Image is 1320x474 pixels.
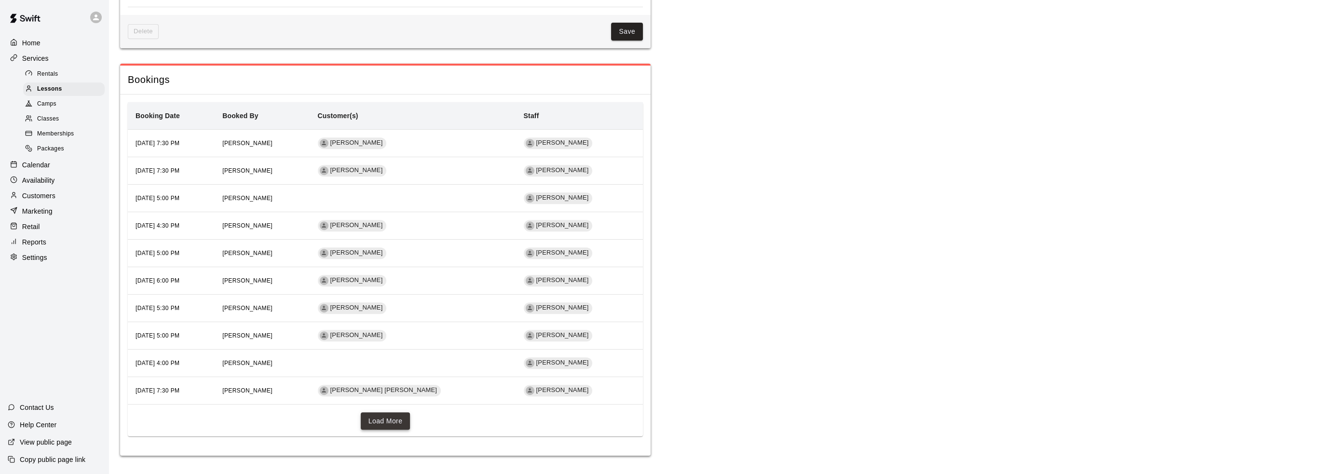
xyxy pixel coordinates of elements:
[318,330,387,341] div: [PERSON_NAME]
[526,166,534,175] div: Jaden Goodwin
[8,235,101,249] a: Reports
[318,302,387,314] div: [PERSON_NAME]
[524,302,593,314] div: [PERSON_NAME]
[532,358,593,367] span: [PERSON_NAME]
[8,250,101,265] a: Settings
[8,189,101,203] a: Customers
[37,144,64,154] span: Packages
[532,221,593,230] span: [PERSON_NAME]
[8,36,101,50] a: Home
[318,112,358,120] b: Customer(s)
[327,166,387,175] span: [PERSON_NAME]
[320,221,328,230] div: Harper Burnett
[128,24,159,39] span: This lesson can't be deleted because its tied to: credits,
[526,304,534,312] div: Jaden Goodwin
[222,195,272,202] span: [PERSON_NAME]
[318,247,387,259] div: [PERSON_NAME]
[222,305,272,311] span: [PERSON_NAME]
[532,331,593,340] span: [PERSON_NAME]
[524,357,593,369] div: [PERSON_NAME]
[8,158,101,172] a: Calendar
[320,139,328,148] div: Ava Tate
[8,204,101,218] a: Marketing
[320,304,328,312] div: Ella Vaux
[136,140,179,147] span: [DATE] 7:30 PM
[136,222,179,229] span: [DATE] 4:30 PM
[524,247,593,259] div: [PERSON_NAME]
[526,386,534,395] div: Jaden Goodwin
[526,139,534,148] div: Jaden Goodwin
[524,165,593,176] div: [PERSON_NAME]
[136,305,179,311] span: [DATE] 5:30 PM
[22,222,40,231] p: Retail
[20,403,54,412] p: Contact Us
[524,112,539,120] b: Staff
[22,191,55,201] p: Customers
[23,97,109,112] a: Camps
[23,142,109,157] a: Packages
[8,219,101,234] div: Retail
[222,140,272,147] span: [PERSON_NAME]
[8,51,101,66] a: Services
[327,276,387,285] span: [PERSON_NAME]
[20,455,85,464] p: Copy public page link
[318,275,387,286] div: [PERSON_NAME]
[37,99,56,109] span: Camps
[22,160,50,170] p: Calendar
[222,332,272,339] span: [PERSON_NAME]
[22,206,53,216] p: Marketing
[20,437,72,447] p: View public page
[526,249,534,257] div: Jaden Goodwin
[136,360,179,366] span: [DATE] 4:00 PM
[524,330,593,341] div: [PERSON_NAME]
[136,332,179,339] span: [DATE] 5:00 PM
[524,275,593,286] div: [PERSON_NAME]
[23,68,105,81] div: Rentals
[23,127,105,141] div: Memberships
[222,222,272,229] span: [PERSON_NAME]
[22,176,55,185] p: Availability
[318,385,441,396] div: [PERSON_NAME] [PERSON_NAME]
[532,248,593,257] span: [PERSON_NAME]
[532,193,593,203] span: [PERSON_NAME]
[320,331,328,340] div: Madalyn Ricciardi
[23,112,105,126] div: Classes
[20,420,56,430] p: Help Center
[327,248,387,257] span: [PERSON_NAME]
[318,220,387,231] div: [PERSON_NAME]
[8,173,101,188] div: Availability
[23,112,109,127] a: Classes
[524,220,593,231] div: [PERSON_NAME]
[327,138,387,148] span: [PERSON_NAME]
[37,114,59,124] span: Classes
[532,138,593,148] span: [PERSON_NAME]
[23,142,105,156] div: Packages
[222,167,272,174] span: [PERSON_NAME]
[136,195,179,202] span: [DATE] 5:00 PM
[320,386,328,395] div: Sawyer Ogle
[37,69,58,79] span: Rentals
[136,387,179,394] span: [DATE] 7:30 PM
[526,359,534,367] div: Jaden Goodwin
[318,137,387,149] div: [PERSON_NAME]
[222,277,272,284] span: [PERSON_NAME]
[532,276,593,285] span: [PERSON_NAME]
[526,331,534,340] div: Jaden Goodwin
[37,129,74,139] span: Memberships
[320,166,328,175] div: Ava Tate
[222,112,258,120] b: Booked By
[327,221,387,230] span: [PERSON_NAME]
[22,38,41,48] p: Home
[526,194,534,203] div: Jaden Goodwin
[327,303,387,312] span: [PERSON_NAME]
[524,192,593,204] div: [PERSON_NAME]
[532,166,593,175] span: [PERSON_NAME]
[361,412,410,430] button: Load More
[327,331,387,340] span: [PERSON_NAME]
